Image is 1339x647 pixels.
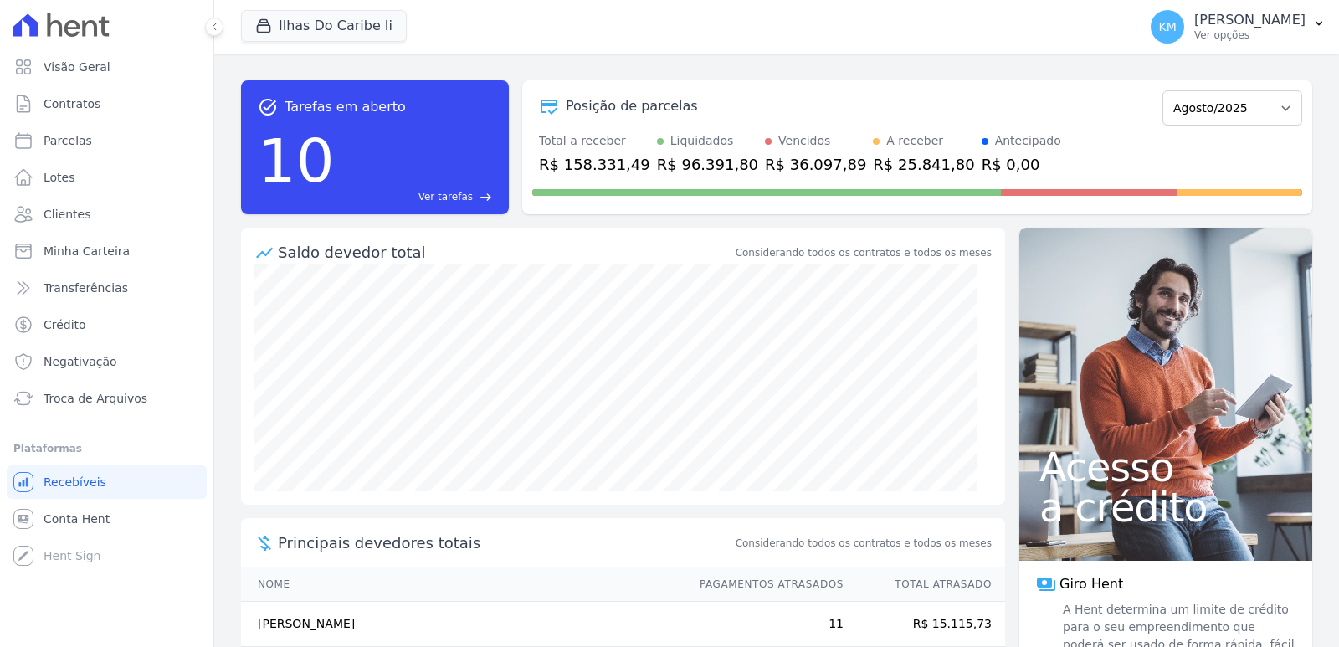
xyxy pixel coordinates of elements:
span: Parcelas [44,132,92,149]
span: Recebíveis [44,474,106,490]
span: Contratos [44,95,100,112]
button: KM [PERSON_NAME] Ver opções [1137,3,1339,50]
span: Giro Hent [1059,574,1123,594]
span: Lotes [44,169,75,186]
span: Tarefas em aberto [285,97,406,117]
span: Conta Hent [44,511,110,527]
div: R$ 36.097,89 [765,153,866,176]
a: Negativação [7,345,207,378]
div: A receber [886,132,943,150]
span: Clientes [44,206,90,223]
span: Visão Geral [44,59,110,75]
span: Considerando todos os contratos e todos os meses [736,536,992,551]
span: Crédito [44,316,86,333]
a: Contratos [7,87,207,121]
span: Ver tarefas [418,189,473,204]
td: 11 [684,602,844,647]
a: Visão Geral [7,50,207,84]
div: Considerando todos os contratos e todos os meses [736,245,992,260]
div: Liquidados [670,132,734,150]
div: Antecipado [995,132,1061,150]
p: [PERSON_NAME] [1194,12,1306,28]
span: Troca de Arquivos [44,390,147,407]
a: Clientes [7,198,207,231]
span: Acesso [1039,447,1292,487]
a: Recebíveis [7,465,207,499]
div: R$ 158.331,49 [539,153,650,176]
div: R$ 0,00 [982,153,1061,176]
span: Principais devedores totais [278,531,732,554]
div: Plataformas [13,439,200,459]
div: Vencidos [778,132,830,150]
td: R$ 15.115,73 [844,602,1005,647]
div: Saldo devedor total [278,241,732,264]
th: Pagamentos Atrasados [684,567,844,602]
span: Minha Carteira [44,243,130,259]
span: Transferências [44,280,128,296]
span: task_alt [258,97,278,117]
span: Negativação [44,353,117,370]
th: Nome [241,567,684,602]
div: Total a receber [539,132,650,150]
span: a crédito [1039,487,1292,527]
td: [PERSON_NAME] [241,602,684,647]
a: Ver tarefas east [341,189,492,204]
div: R$ 96.391,80 [657,153,758,176]
button: Ilhas Do Caribe Ii [241,10,407,42]
span: east [480,191,492,203]
a: Troca de Arquivos [7,382,207,415]
th: Total Atrasado [844,567,1005,602]
a: Parcelas [7,124,207,157]
span: KM [1158,21,1176,33]
div: 10 [258,117,335,204]
div: R$ 25.841,80 [873,153,974,176]
a: Lotes [7,161,207,194]
a: Transferências [7,271,207,305]
a: Crédito [7,308,207,341]
a: Conta Hent [7,502,207,536]
p: Ver opções [1194,28,1306,42]
div: Posição de parcelas [566,96,698,116]
a: Minha Carteira [7,234,207,268]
